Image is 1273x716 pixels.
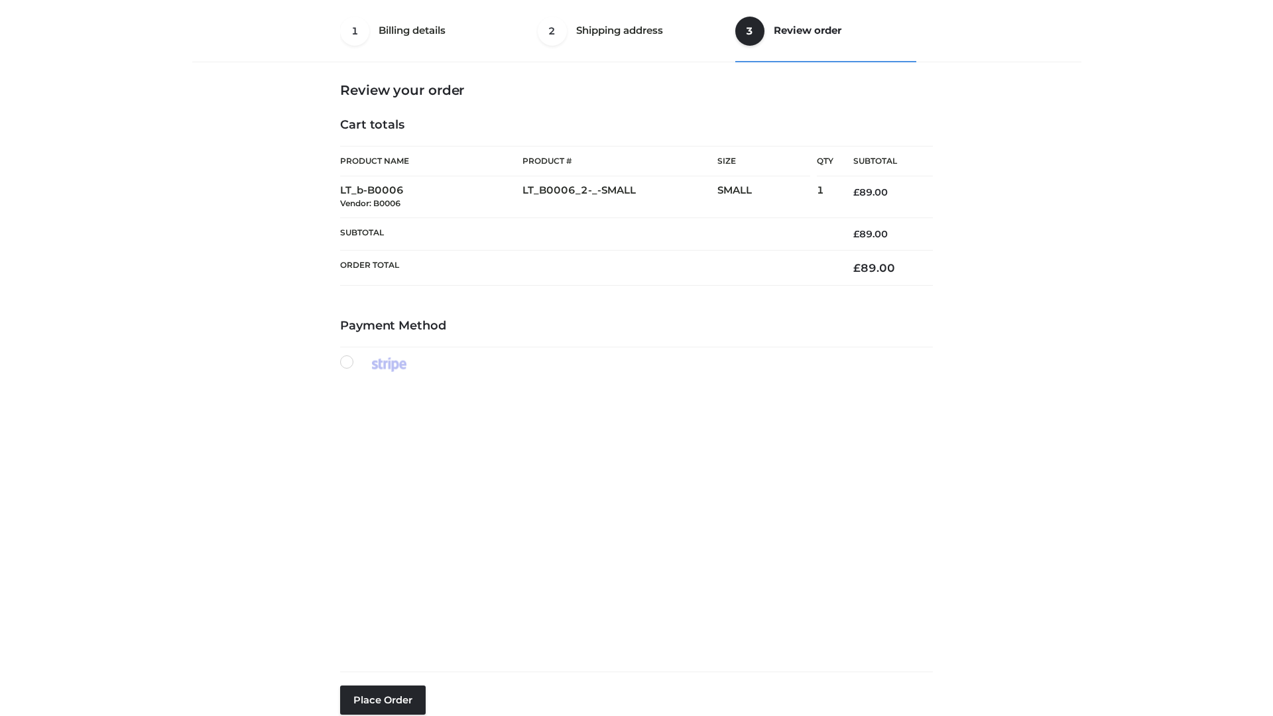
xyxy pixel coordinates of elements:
h4: Payment Method [340,319,933,333]
th: Subtotal [340,217,833,250]
small: Vendor: B0006 [340,198,400,208]
th: Size [717,147,810,176]
td: SMALL [717,176,817,218]
th: Product Name [340,146,522,176]
td: LT_b-B0006 [340,176,522,218]
th: Qty [817,146,833,176]
bdi: 89.00 [853,228,888,240]
span: £ [853,228,859,240]
bdi: 89.00 [853,186,888,198]
th: Product # [522,146,717,176]
button: Place order [340,686,426,715]
td: LT_B0006_2-_-SMALL [522,176,717,218]
bdi: 89.00 [853,261,895,274]
h3: Review your order [340,82,933,98]
iframe: Secure payment input frame [337,369,930,661]
span: £ [853,261,861,274]
td: 1 [817,176,833,218]
h4: Cart totals [340,118,933,133]
th: Order Total [340,251,833,286]
span: £ [853,186,859,198]
th: Subtotal [833,147,933,176]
